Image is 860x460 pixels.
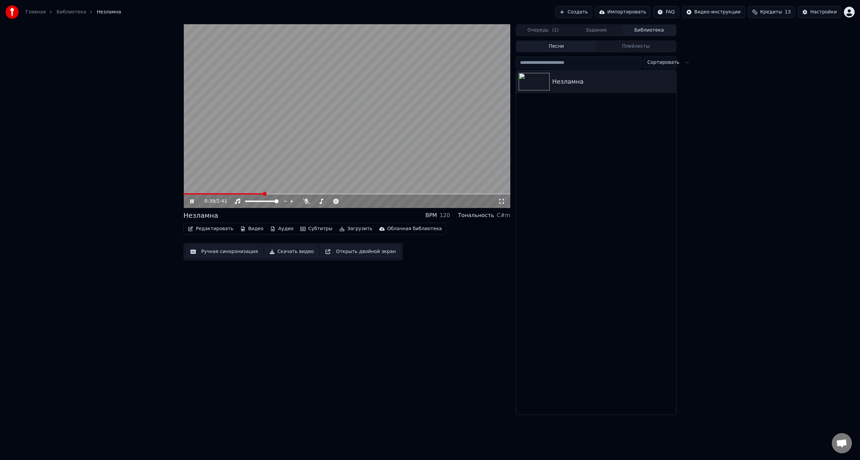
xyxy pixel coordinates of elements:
button: Видео [238,224,266,234]
nav: breadcrumb [26,9,121,15]
button: Создать [555,6,592,18]
button: Аудио [267,224,296,234]
span: Кредиты [760,9,782,15]
button: Редактировать [185,224,236,234]
button: Ручная синхронизация [186,246,262,258]
div: Облачная библиотека [387,225,442,232]
span: ( 1 ) [552,27,559,34]
span: 0:39 [205,198,215,205]
button: Импортировать [595,6,651,18]
button: FAQ [653,6,679,18]
div: C#m [497,211,510,219]
a: Открытый чат [832,433,852,453]
div: Тональность [458,211,494,219]
div: / [205,198,221,205]
button: Открыть двойной экран [321,246,400,258]
span: 2:41 [217,198,227,205]
button: Настройки [798,6,841,18]
span: 13 [785,9,791,15]
button: Видео-инструкции [682,6,745,18]
a: Главная [26,9,46,15]
span: Незламна [97,9,121,15]
a: Библиотека [56,9,86,15]
button: Задания [570,26,623,35]
button: Песни [517,42,596,51]
div: BPM [425,211,437,219]
button: Очередь [517,26,570,35]
span: Сортировать [647,59,679,66]
div: Незламна [552,77,674,86]
button: Загрузить [337,224,375,234]
button: Субтитры [298,224,335,234]
img: youka [5,5,19,19]
button: Плейлисты [596,42,676,51]
div: 120 [440,211,450,219]
button: Кредиты13 [748,6,795,18]
button: Скачать видео [265,246,318,258]
div: Настройки [810,9,837,15]
div: Незламна [183,211,218,220]
button: Библиотека [622,26,676,35]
